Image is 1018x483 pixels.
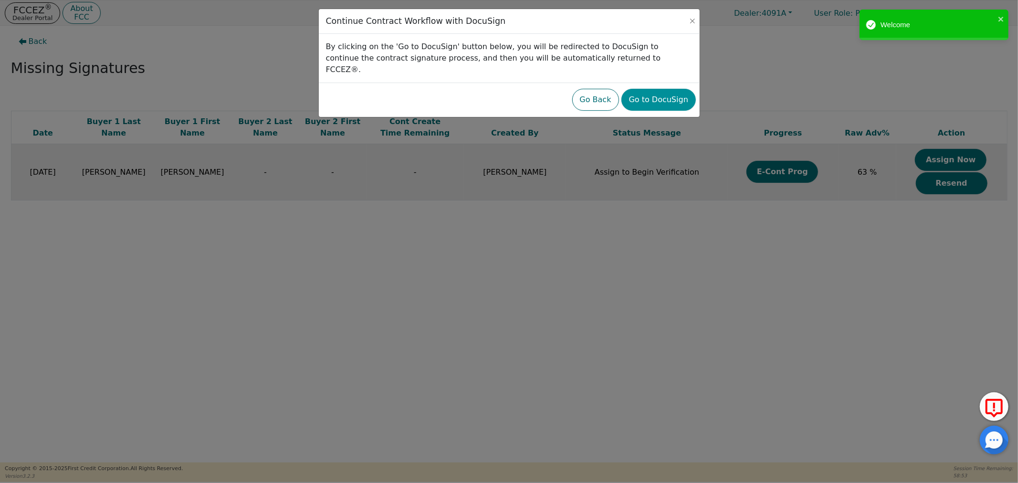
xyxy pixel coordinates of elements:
p: By clicking on the 'Go to DocuSign' button below, you will be redirected to DocuSign to continue ... [326,41,693,75]
button: Report Error to FCC [980,392,1008,421]
button: Go to DocuSign [621,89,696,111]
h3: Continue Contract Workflow with DocuSign [326,16,506,26]
button: Close [688,16,697,26]
button: Go Back [572,89,619,111]
button: close [998,13,1005,24]
div: Welcome [881,20,995,31]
